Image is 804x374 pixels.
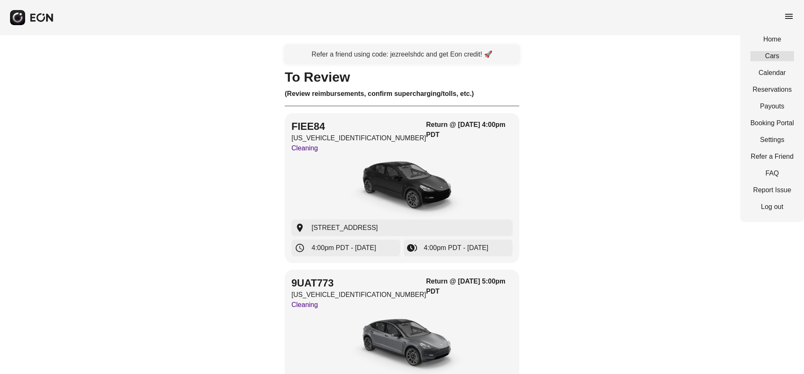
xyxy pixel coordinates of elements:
[424,243,488,253] span: 4:00pm PDT - [DATE]
[426,120,513,140] h3: Return @ [DATE] 4:00pm PDT
[784,11,794,21] span: menu
[291,300,426,310] p: Cleaning
[312,243,376,253] span: 4:00pm PDT - [DATE]
[750,85,794,95] a: Reservations
[285,113,519,263] button: FIEE84[US_VEHICLE_IDENTIFICATION_NUMBER]CleaningReturn @ [DATE] 4:00pm PDTcar[STREET_ADDRESS]4:00...
[426,276,513,297] h3: Return @ [DATE] 5:00pm PDT
[750,51,794,61] a: Cars
[750,168,794,178] a: FAQ
[291,290,426,300] p: [US_VEHICLE_IDENTIFICATION_NUMBER]
[750,202,794,212] a: Log out
[285,72,519,82] h1: To Review
[750,118,794,128] a: Booking Portal
[750,68,794,78] a: Calendar
[407,243,417,253] span: browse_gallery
[285,45,519,64] a: Refer a friend using code: jezreelshdc and get Eon credit! 🚀
[291,120,426,133] h2: FIEE84
[291,133,426,143] p: [US_VEHICLE_IDENTIFICATION_NUMBER]
[291,143,426,153] p: Cleaning
[750,135,794,145] a: Settings
[285,89,519,99] h3: (Review reimbursements, confirm supercharging/tolls, etc.)
[295,243,305,253] span: schedule
[312,223,378,233] span: [STREET_ADDRESS]
[750,152,794,162] a: Refer a Friend
[750,185,794,195] a: Report Issue
[750,101,794,111] a: Payouts
[339,157,465,219] img: car
[291,276,426,290] h2: 9UAT773
[750,34,794,44] a: Home
[295,223,305,233] span: location_on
